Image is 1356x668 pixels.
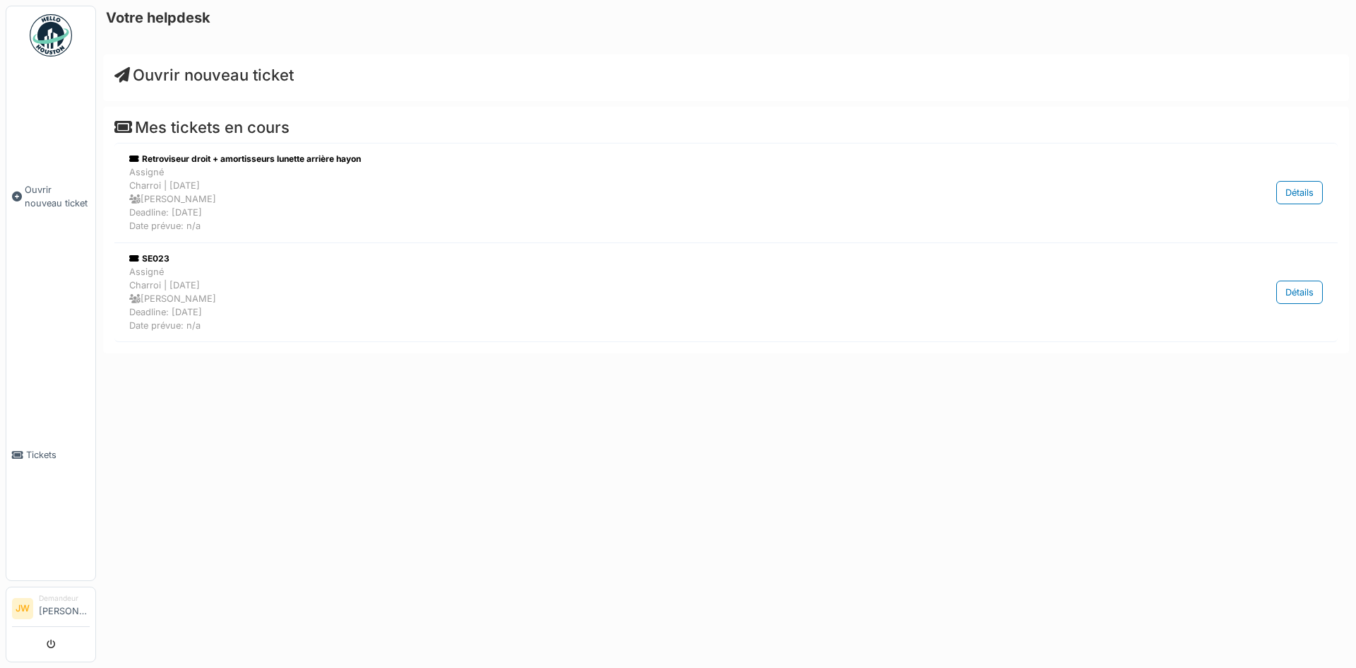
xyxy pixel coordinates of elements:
a: Ouvrir nouveau ticket [6,64,95,329]
h6: Votre helpdesk [106,9,210,26]
li: JW [12,598,33,619]
div: Retroviseur droit + amortisseurs lunette arrière hayon [129,153,1149,165]
div: Demandeur [39,593,90,604]
div: Assigné Charroi | [DATE] [PERSON_NAME] Deadline: [DATE] Date prévue: n/a [129,165,1149,233]
a: JW Demandeur[PERSON_NAME] [12,593,90,627]
a: SE023 AssignéCharroi | [DATE] [PERSON_NAME]Deadline: [DATE]Date prévue: n/a Détails [126,249,1326,336]
li: [PERSON_NAME] [39,593,90,623]
a: Ouvrir nouveau ticket [114,66,294,84]
div: Détails [1276,181,1323,204]
div: Détails [1276,281,1323,304]
div: Assigné Charroi | [DATE] [PERSON_NAME] Deadline: [DATE] Date prévue: n/a [129,265,1149,333]
img: Badge_color-CXgf-gQk.svg [30,14,72,57]
span: Tickets [26,448,90,462]
a: Retroviseur droit + amortisseurs lunette arrière hayon AssignéCharroi | [DATE] [PERSON_NAME]Deadl... [126,149,1326,237]
span: Ouvrir nouveau ticket [25,183,90,210]
h4: Mes tickets en cours [114,118,1338,136]
a: Tickets [6,329,95,581]
div: SE023 [129,252,1149,265]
